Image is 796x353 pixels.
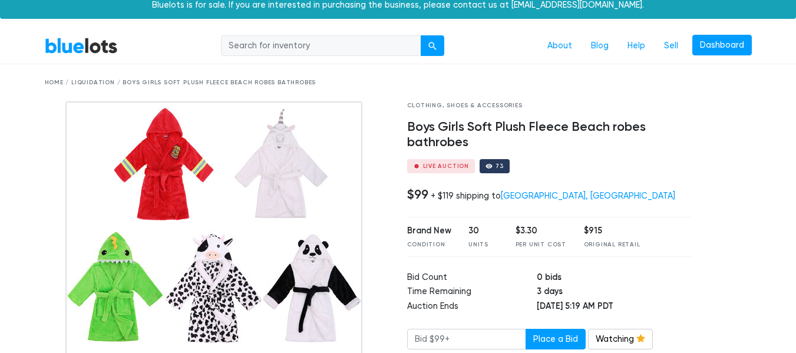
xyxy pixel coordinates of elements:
[501,191,675,201] a: [GEOGRAPHIC_DATA], [GEOGRAPHIC_DATA]
[407,120,692,150] h4: Boys Girls Soft Plush Fleece Beach robes bathrobes
[407,285,537,300] td: Time Remaining
[584,240,640,249] div: Original Retail
[516,225,566,237] div: $3.30
[468,240,498,249] div: Units
[537,285,691,300] td: 3 days
[496,163,504,169] div: 73
[516,240,566,249] div: Per Unit Cost
[588,329,653,350] a: Watching
[407,300,537,315] td: Auction Ends
[468,225,498,237] div: 30
[407,329,526,350] input: Bid $99+
[45,37,118,54] a: BlueLots
[655,35,688,57] a: Sell
[431,191,675,201] div: + $119 shipping to
[538,35,582,57] a: About
[407,240,451,249] div: Condition
[407,101,692,110] div: Clothing, Shoes & Accessories
[692,35,752,56] a: Dashboard
[618,35,655,57] a: Help
[537,271,691,286] td: 0 bids
[423,163,470,169] div: Live Auction
[407,225,451,237] div: Brand New
[526,329,586,350] button: Place a Bid
[582,35,618,57] a: Blog
[407,271,537,286] td: Bid Count
[45,78,752,87] div: Home / Liquidation / Boys Girls Soft Plush Fleece Beach robes bathrobes
[221,35,421,57] input: Search for inventory
[537,300,691,315] td: [DATE] 5:19 AM PDT
[407,187,428,202] h4: $99
[584,225,640,237] div: $915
